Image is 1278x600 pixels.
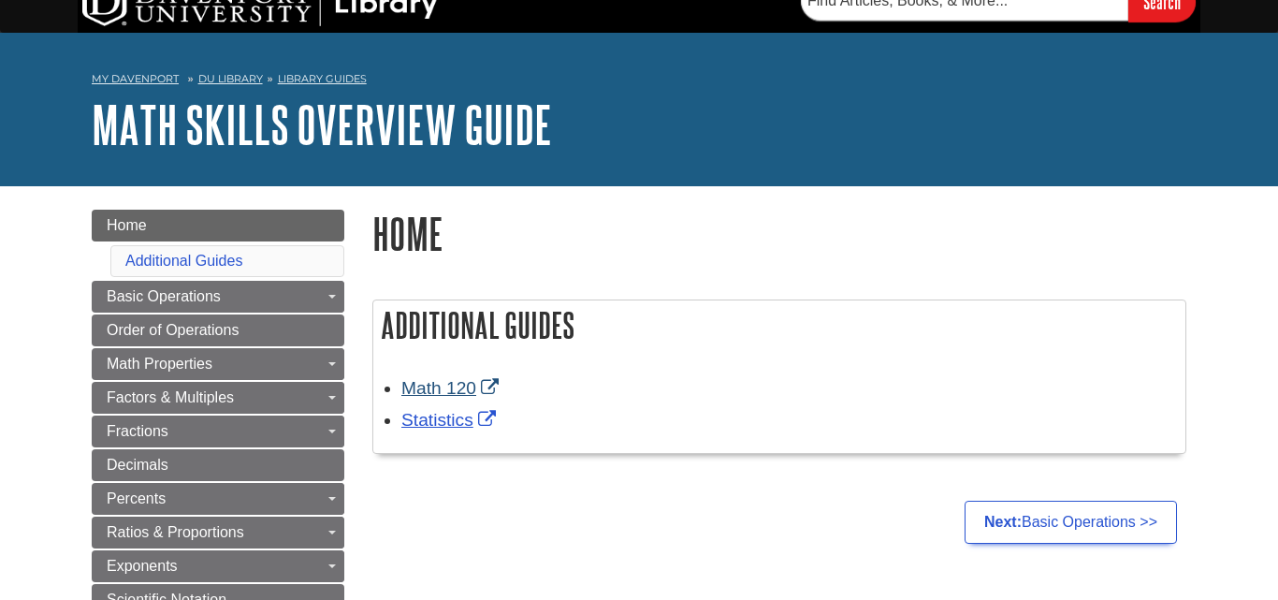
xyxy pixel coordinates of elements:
a: Percents [92,483,344,515]
a: Fractions [92,416,344,447]
a: Ratios & Proportions [92,517,344,549]
span: Factors & Multiples [107,389,234,405]
a: Link opens in new window [401,378,503,398]
h2: Additional Guides [373,300,1185,350]
a: Library Guides [278,72,367,85]
a: Next:Basic Operations >> [965,501,1177,544]
a: Link opens in new window [401,410,501,430]
a: Exponents [92,550,344,582]
a: Additional Guides [125,253,242,269]
span: Decimals [107,457,168,473]
span: Math Properties [107,356,212,372]
a: Math Properties [92,348,344,380]
span: Exponents [107,558,178,574]
a: Decimals [92,449,344,481]
a: Factors & Multiples [92,382,344,414]
span: Home [107,217,147,233]
a: Home [92,210,344,241]
a: My Davenport [92,71,179,87]
span: Fractions [107,423,168,439]
h1: Home [372,210,1186,257]
span: Ratios & Proportions [107,524,244,540]
span: Order of Operations [107,322,239,338]
strong: Next: [984,514,1022,530]
span: Basic Operations [107,288,221,304]
a: Order of Operations [92,315,344,346]
span: Percents [107,490,166,506]
nav: breadcrumb [92,66,1186,96]
a: DU Library [198,72,263,85]
a: Math Skills Overview Guide [92,95,552,154]
a: Basic Operations [92,281,344,313]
